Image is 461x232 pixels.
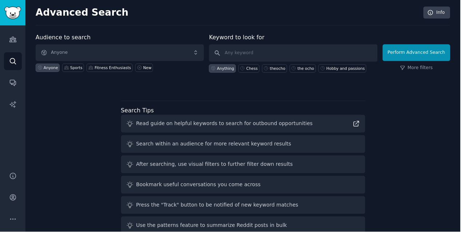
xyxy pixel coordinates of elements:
div: Sports [70,65,83,70]
label: Audience to search [36,34,91,41]
div: Anything [217,66,234,71]
button: Perform Advanced Search [383,44,451,61]
button: Anyone [36,44,204,61]
label: Keyword to look for [209,34,265,41]
img: GummySearch logo [4,7,21,19]
div: the ocho [298,66,315,71]
div: Press the "Track" button to be notified of new keyword matches [136,201,299,209]
div: Search within an audience for more relevant keyword results [136,140,292,148]
a: More filters [401,65,433,71]
div: Use the patterns feature to summarize Reddit posts in bulk [136,222,287,229]
div: Chess [247,66,258,71]
h2: Advanced Search [36,7,420,19]
div: Anyone [44,65,58,70]
div: theocho [270,66,286,71]
div: Read guide on helpful keywords to search for outbound opportunities [136,120,313,128]
div: After searching, use visual filters to further filter down results [136,161,293,168]
input: Any keyword [209,44,378,62]
div: Bookmark useful conversations you come across [136,181,261,189]
label: Search Tips [121,107,154,114]
div: Hobby and passions [327,66,365,71]
div: Fitness Enthusiasts [95,65,131,70]
a: New [135,64,153,72]
a: Info [424,7,451,19]
div: New [143,65,152,70]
